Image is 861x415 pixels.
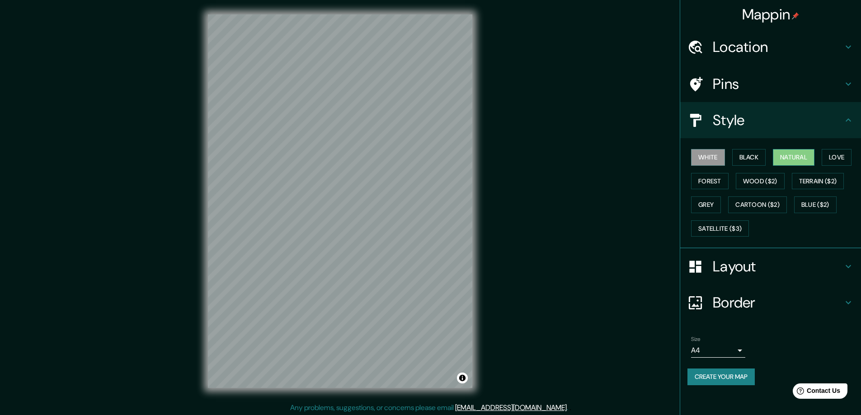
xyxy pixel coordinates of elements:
[713,75,843,93] h4: Pins
[822,149,852,166] button: Love
[792,12,799,19] img: pin-icon.png
[290,402,568,413] p: Any problems, suggestions, or concerns please email .
[680,29,861,65] div: Location
[713,257,843,275] h4: Layout
[687,368,755,385] button: Create your map
[732,149,766,166] button: Black
[455,403,567,412] a: [EMAIL_ADDRESS][DOMAIN_NAME]
[713,294,843,312] h4: Border
[457,373,468,383] button: Toggle attribution
[713,38,843,56] h4: Location
[691,220,749,237] button: Satellite ($3)
[569,402,571,413] div: .
[680,248,861,284] div: Layout
[792,173,844,190] button: Terrain ($2)
[728,196,787,213] button: Cartoon ($2)
[691,173,729,190] button: Forest
[680,284,861,321] div: Border
[680,66,861,102] div: Pins
[568,402,569,413] div: .
[691,336,701,343] label: Size
[773,149,814,166] button: Natural
[713,111,843,129] h4: Style
[691,196,721,213] button: Grey
[680,102,861,138] div: Style
[691,343,745,358] div: A4
[736,173,785,190] button: Wood ($2)
[794,196,837,213] button: Blue ($2)
[781,380,851,405] iframe: Help widget launcher
[742,5,800,23] h4: Mappin
[691,149,725,166] button: White
[208,14,472,388] canvas: Map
